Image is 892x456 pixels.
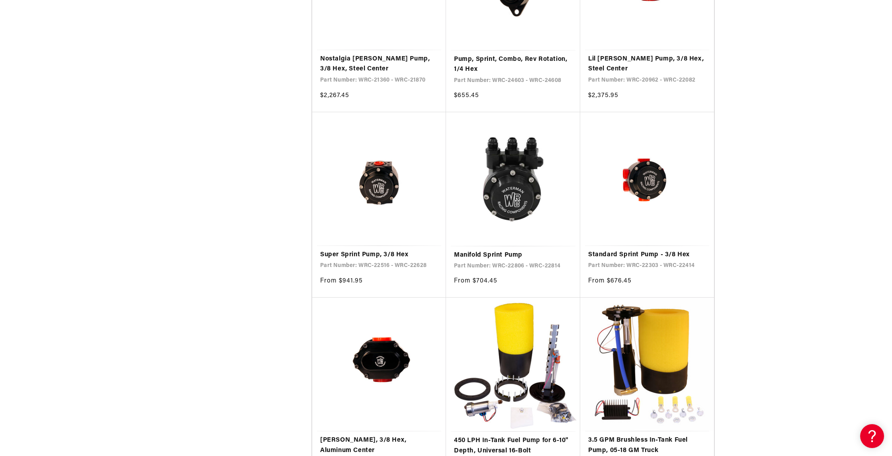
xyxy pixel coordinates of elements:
a: 3.5 GPM Brushless In-Tank Fuel Pump, 05-18 GM Truck [588,435,706,456]
a: Super Sprint Pump, 3/8 Hex [320,250,438,260]
a: Nostalgia [PERSON_NAME] Pump, 3/8 Hex, Steel Center [320,54,438,74]
a: Standard Sprint Pump - 3/8 Hex [588,250,706,260]
a: Manifold Sprint Pump [454,250,572,261]
a: Pump, Sprint, Combo, Rev Rotation, 1/4 Hex [454,55,572,75]
a: [PERSON_NAME], 3/8 Hex, Aluminum Center [320,435,438,456]
a: Lil [PERSON_NAME] Pump, 3/8 Hex, Steel Center [588,54,706,74]
a: 450 LPH In-Tank Fuel Pump for 6-10" Depth, Universal 16-Bolt [454,436,572,456]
